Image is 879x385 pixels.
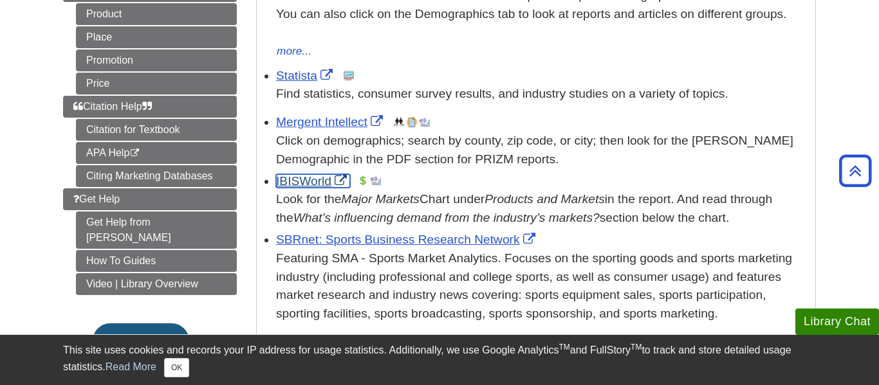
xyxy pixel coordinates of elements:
a: Place [76,26,237,48]
img: Statistics [344,71,354,81]
a: APA Help [76,142,237,164]
a: Citing Marketing Databases [76,165,237,187]
span: Citation Help [73,101,152,112]
a: How To Guides [76,250,237,272]
img: Company Information [407,117,417,127]
a: Citation for Textbook [76,119,237,141]
button: Library Chat [795,309,879,335]
a: Promotion [76,49,237,71]
i: Major Markets [341,192,420,206]
a: Citation Help [63,96,237,118]
div: This site uses cookies and records your IP address for usage statistics. Additionally, we use Goo... [63,343,816,377]
sup: TM [559,343,569,352]
img: Industry Report [420,117,430,127]
a: Link opens in new window [276,69,336,82]
div: Click on demographics; search by county, zip code, or city; then look for the [PERSON_NAME] Demog... [276,132,809,169]
sup: TM [631,343,642,352]
div: Look for the Chart under in the report. And read through the section below the chart. [276,190,809,228]
a: Read More [106,361,156,372]
a: Link opens in new window [276,174,350,188]
img: Financial Report [358,175,368,186]
p: Find statistics, consumer survey results, and industry studies on a variety of topics. [276,85,809,103]
button: En español [93,323,189,358]
a: Link opens in new window [276,233,539,246]
a: Link opens in new window [276,115,386,129]
a: Get Help from [PERSON_NAME] [76,211,237,249]
a: Video | Library Overview [76,273,237,295]
img: Demographics [394,117,404,127]
a: Price [76,73,237,94]
a: Back to Top [835,162,876,179]
a: Product [76,3,237,25]
i: What’s influencing demand from the industry’s markets? [293,211,600,224]
a: Get Help [63,188,237,210]
i: Products and Markets [485,192,605,206]
span: Get Help [73,193,120,204]
p: Featuring SMA - Sports Market Analytics. Focuses on the sporting goods and sports marketing indus... [276,249,809,323]
img: Industry Report [371,175,381,186]
button: more... [276,42,312,60]
i: This link opens in a new window [129,149,140,157]
button: Close [164,358,189,377]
